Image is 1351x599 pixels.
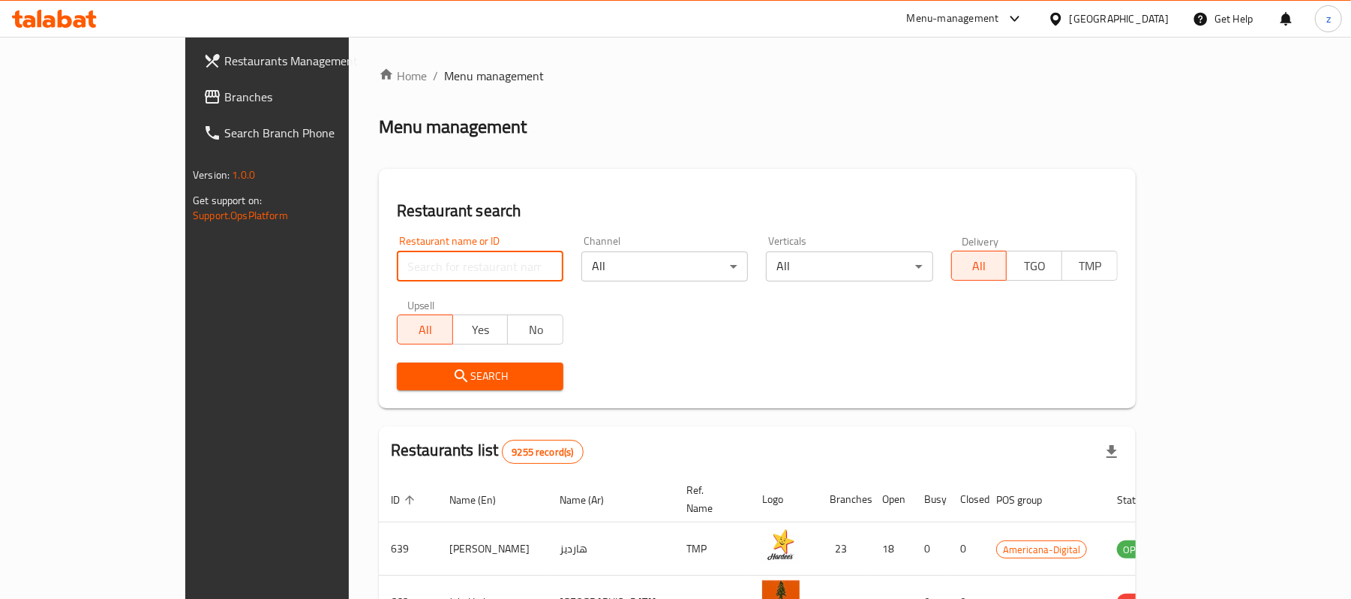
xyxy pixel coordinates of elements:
[996,491,1061,509] span: POS group
[1061,251,1118,281] button: TMP
[409,367,551,386] span: Search
[548,522,674,576] td: هارديز
[686,481,732,517] span: Ref. Name
[193,191,262,210] span: Get support on:
[193,165,230,185] span: Version:
[503,445,582,459] span: 9255 record(s)
[379,115,527,139] h2: Menu management
[232,165,255,185] span: 1.0.0
[948,477,984,522] th: Closed
[191,43,411,79] a: Restaurants Management
[397,251,563,281] input: Search for restaurant name or ID..
[397,200,1118,222] h2: Restaurant search
[997,541,1086,558] span: Americana-Digital
[870,522,912,576] td: 18
[912,522,948,576] td: 0
[1117,541,1154,558] span: OPEN
[1326,11,1331,27] span: z
[407,299,435,310] label: Upsell
[1094,434,1130,470] div: Export file
[1070,11,1169,27] div: [GEOGRAPHIC_DATA]
[397,363,563,390] button: Search
[397,315,453,345] button: All
[1117,540,1154,558] div: OPEN
[912,477,948,522] th: Busy
[379,67,1136,85] nav: breadcrumb
[433,67,438,85] li: /
[907,10,999,28] div: Menu-management
[452,315,509,345] button: Yes
[391,439,584,464] h2: Restaurants list
[404,319,447,341] span: All
[581,251,748,281] div: All
[193,206,288,225] a: Support.OpsPlatform
[818,477,870,522] th: Branches
[191,79,411,115] a: Branches
[391,491,419,509] span: ID
[224,124,399,142] span: Search Branch Phone
[1013,255,1056,277] span: TGO
[514,319,557,341] span: No
[766,251,932,281] div: All
[449,491,515,509] span: Name (En)
[507,315,563,345] button: No
[437,522,548,576] td: [PERSON_NAME]
[818,522,870,576] td: 23
[444,67,544,85] span: Menu management
[870,477,912,522] th: Open
[962,236,999,246] label: Delivery
[951,251,1007,281] button: All
[224,88,399,106] span: Branches
[224,52,399,70] span: Restaurants Management
[1006,251,1062,281] button: TGO
[1117,491,1166,509] span: Status
[958,255,1001,277] span: All
[560,491,623,509] span: Name (Ar)
[674,522,750,576] td: TMP
[459,319,503,341] span: Yes
[502,440,583,464] div: Total records count
[948,522,984,576] td: 0
[762,527,800,564] img: Hardee's
[1068,255,1112,277] span: TMP
[750,477,818,522] th: Logo
[191,115,411,151] a: Search Branch Phone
